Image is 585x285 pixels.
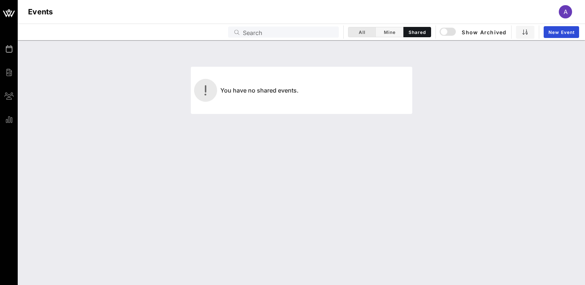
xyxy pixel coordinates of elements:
[408,29,426,35] span: Shared
[220,87,299,94] span: You have no shared events.
[441,28,506,37] span: Show Archived
[440,25,507,39] button: Show Archived
[28,6,53,18] h1: Events
[564,8,568,15] span: A
[559,5,572,18] div: A
[380,29,399,35] span: Mine
[348,27,376,37] button: All
[544,26,579,38] a: New Event
[353,29,371,35] span: All
[403,27,431,37] button: Shared
[548,29,575,35] span: New Event
[376,27,403,37] button: Mine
